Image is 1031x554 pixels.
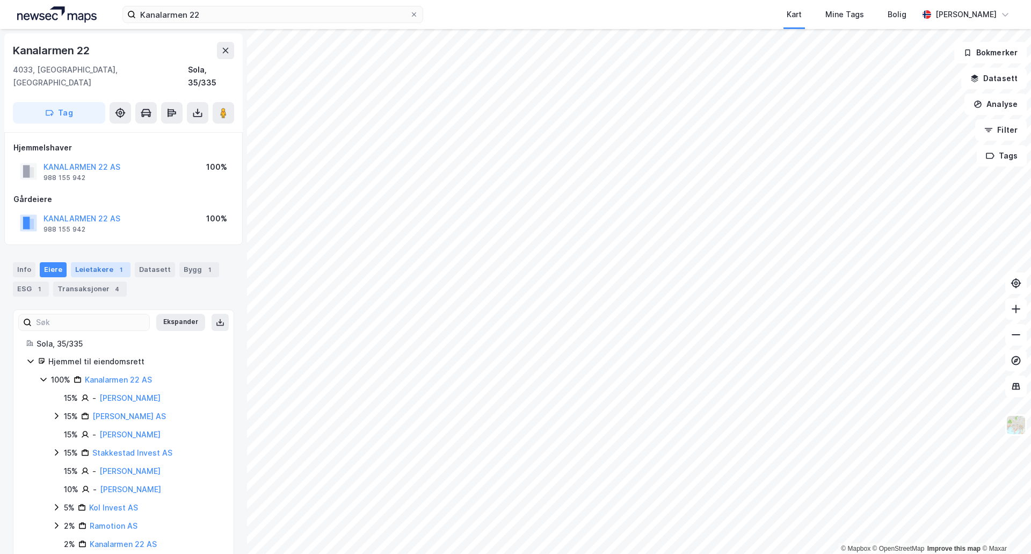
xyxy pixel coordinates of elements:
div: 988 155 942 [43,225,85,234]
div: 100% [206,161,227,174]
div: 15% [64,392,78,405]
a: [PERSON_NAME] AS [92,412,166,421]
a: OpenStreetMap [873,545,925,552]
div: Hjemmelshaver [13,141,234,154]
img: Z [1006,415,1026,435]
div: Mine Tags [825,8,864,21]
div: 15% [64,465,78,478]
div: 15% [64,447,78,459]
div: Kontrollprogram for chat [977,502,1031,554]
div: 2% [64,520,75,533]
div: Transaksjoner [53,282,127,297]
a: Ramotion AS [90,521,137,530]
div: 988 155 942 [43,174,85,182]
div: 15% [64,410,78,423]
input: Søk på adresse, matrikkel, gårdeiere, leietakere eller personer [136,6,410,23]
a: [PERSON_NAME] [99,393,161,402]
div: ESG [13,282,49,297]
div: 4033, [GEOGRAPHIC_DATA], [GEOGRAPHIC_DATA] [13,63,188,89]
div: Gårdeiere [13,193,234,206]
div: - [92,392,96,405]
input: Søk [32,314,149,330]
div: Sola, 35/335 [188,63,234,89]
button: Tag [13,102,105,124]
a: [PERSON_NAME] [99,466,161,476]
div: - [92,465,96,478]
div: Bolig [888,8,906,21]
div: Info [13,262,35,277]
div: 4 [112,284,122,294]
div: 5% [64,501,75,514]
a: Improve this map [927,545,981,552]
a: Stakkestad Invest AS [92,448,172,457]
div: Eiere [40,262,67,277]
div: 1 [34,284,45,294]
img: logo.a4113a55bc3d86da70a041830d287a7e.svg [17,6,97,23]
a: Mapbox [841,545,870,552]
a: Kanalarmen 22 AS [90,539,157,549]
button: Bokmerker [954,42,1027,63]
div: - [93,483,97,496]
div: 100% [206,212,227,225]
div: - [92,428,96,441]
button: Ekspander [156,314,205,331]
div: Datasett [135,262,175,277]
a: [PERSON_NAME] [99,430,161,439]
button: Tags [977,145,1027,167]
div: 15% [64,428,78,441]
a: [PERSON_NAME] [100,485,161,494]
button: Filter [975,119,1027,141]
a: Kol Invest AS [89,503,138,512]
div: 100% [51,373,70,386]
button: Analyse [964,93,1027,115]
a: Kanalarmen 22 AS [85,375,152,384]
button: Datasett [961,68,1027,89]
div: Leietakere [71,262,130,277]
div: 1 [115,264,126,275]
div: 1 [204,264,215,275]
div: Hjemmel til eiendomsrett [48,355,221,368]
iframe: Chat Widget [977,502,1031,554]
div: 2% [64,538,75,551]
div: Bygg [179,262,219,277]
div: 10% [64,483,78,496]
div: Kanalarmen 22 [13,42,91,59]
div: Kart [787,8,802,21]
div: Sola, 35/335 [37,337,221,350]
div: [PERSON_NAME] [935,8,997,21]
